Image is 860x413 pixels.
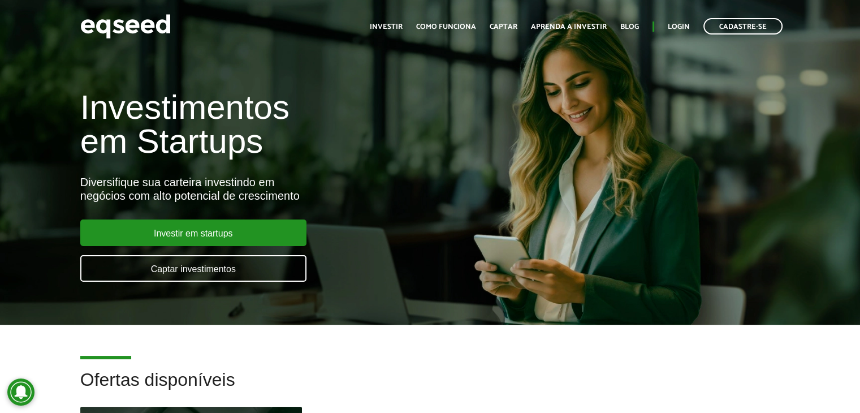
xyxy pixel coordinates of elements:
h1: Investimentos em Startups [80,91,494,158]
a: Captar [490,23,517,31]
a: Blog [620,23,639,31]
a: Investir [370,23,403,31]
a: Captar investimentos [80,255,306,282]
a: Como funciona [416,23,476,31]
img: EqSeed [80,11,171,41]
a: Cadastre-se [703,18,783,35]
a: Investir em startups [80,220,306,246]
div: Diversifique sua carteira investindo em negócios com alto potencial de crescimento [80,175,494,203]
h2: Ofertas disponíveis [80,370,780,407]
a: Login [668,23,690,31]
a: Aprenda a investir [531,23,607,31]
